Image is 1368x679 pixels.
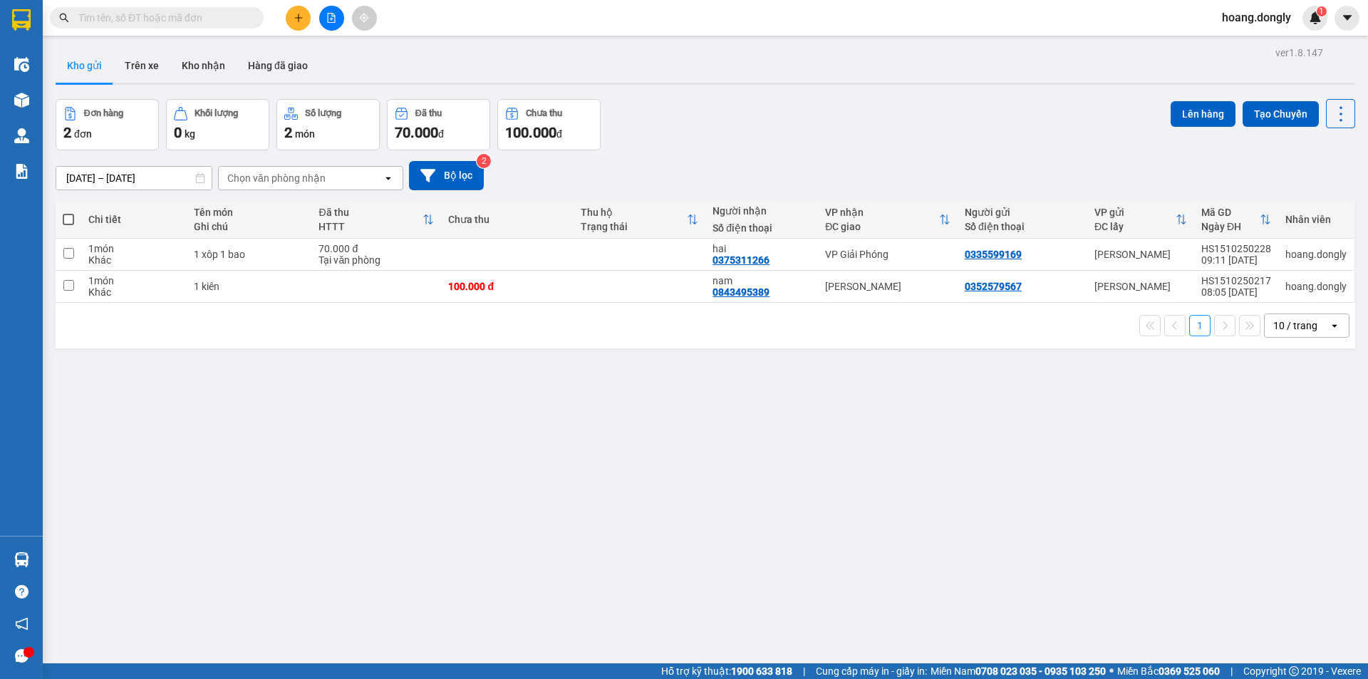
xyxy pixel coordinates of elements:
[712,243,811,254] div: hai
[185,128,195,140] span: kg
[12,9,31,31] img: logo-vxr
[438,128,444,140] span: đ
[1309,11,1322,24] img: icon-new-feature
[825,249,950,260] div: VP Giải Phóng
[816,663,927,679] span: Cung cấp máy in - giấy in:
[56,167,212,190] input: Select a date range.
[318,207,423,218] div: Đã thu
[284,124,292,141] span: 2
[166,99,269,150] button: Khối lượng0kg
[88,275,180,286] div: 1 món
[965,249,1022,260] div: 0335599169
[305,108,341,118] div: Số lượng
[88,214,180,225] div: Chi tiết
[59,13,69,23] span: search
[1159,665,1220,677] strong: 0369 525 060
[497,99,601,150] button: Chưa thu100.000đ
[1194,201,1278,239] th: Toggle SortBy
[1285,214,1347,225] div: Nhân viên
[712,286,769,298] div: 0843495389
[409,161,484,190] button: Bộ lọc
[661,663,792,679] span: Hỗ trợ kỹ thuật:
[803,663,805,679] span: |
[237,48,319,83] button: Hàng đã giao
[1189,315,1211,336] button: 1
[318,221,423,232] div: HTTT
[311,201,441,239] th: Toggle SortBy
[1109,668,1114,674] span: ⚪️
[1094,221,1176,232] div: ĐC lấy
[295,128,315,140] span: món
[383,172,394,184] svg: open
[1275,45,1323,61] div: ver 1.8.147
[1201,221,1260,232] div: Ngày ĐH
[712,222,811,234] div: Số điện thoại
[505,124,556,141] span: 100.000
[931,663,1106,679] span: Miền Nam
[14,128,29,143] img: warehouse-icon
[326,13,336,23] span: file-add
[294,13,304,23] span: plus
[195,108,238,118] div: Khối lượng
[448,214,566,225] div: Chưa thu
[352,6,377,31] button: aim
[194,221,304,232] div: Ghi chú
[731,665,792,677] strong: 1900 633 818
[825,221,939,232] div: ĐC giao
[1094,281,1187,292] div: [PERSON_NAME]
[1285,249,1347,260] div: hoang.dongly
[712,254,769,266] div: 0375311266
[1329,320,1340,331] svg: open
[1094,249,1187,260] div: [PERSON_NAME]
[88,286,180,298] div: Khác
[113,48,170,83] button: Trên xe
[14,93,29,108] img: warehouse-icon
[318,254,434,266] div: Tại văn phòng
[387,99,490,150] button: Đã thu70.000đ
[965,221,1080,232] div: Số điện thoại
[818,201,958,239] th: Toggle SortBy
[965,207,1080,218] div: Người gửi
[574,201,705,239] th: Toggle SortBy
[170,48,237,83] button: Kho nhận
[15,617,28,631] span: notification
[581,221,687,232] div: Trạng thái
[1211,9,1302,26] span: hoang.dongly
[1273,318,1317,333] div: 10 / trang
[194,207,304,218] div: Tên món
[1243,101,1319,127] button: Tạo Chuyến
[359,13,369,23] span: aim
[1087,201,1194,239] th: Toggle SortBy
[965,281,1022,292] div: 0352579567
[15,649,28,663] span: message
[56,48,113,83] button: Kho gửi
[227,171,326,185] div: Chọn văn phòng nhận
[712,275,811,286] div: nam
[318,243,434,254] div: 70.000 đ
[1289,666,1299,676] span: copyright
[1201,243,1271,254] div: HS1510250228
[88,243,180,254] div: 1 món
[526,108,562,118] div: Chưa thu
[15,585,28,598] span: question-circle
[448,281,566,292] div: 100.000 đ
[556,128,562,140] span: đ
[975,665,1106,677] strong: 0708 023 035 - 0935 103 250
[1317,6,1327,16] sup: 1
[1341,11,1354,24] span: caret-down
[581,207,687,218] div: Thu hộ
[319,6,344,31] button: file-add
[825,207,939,218] div: VP nhận
[1285,281,1347,292] div: hoang.dongly
[74,128,92,140] span: đơn
[825,281,950,292] div: [PERSON_NAME]
[1230,663,1233,679] span: |
[1201,254,1271,266] div: 09:11 [DATE]
[78,10,247,26] input: Tìm tên, số ĐT hoặc mã đơn
[194,249,304,260] div: 1 xôp 1 bao
[1117,663,1220,679] span: Miền Bắc
[194,281,304,292] div: 1 kiên
[712,205,811,217] div: Người nhận
[174,124,182,141] span: 0
[276,99,380,150] button: Số lượng2món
